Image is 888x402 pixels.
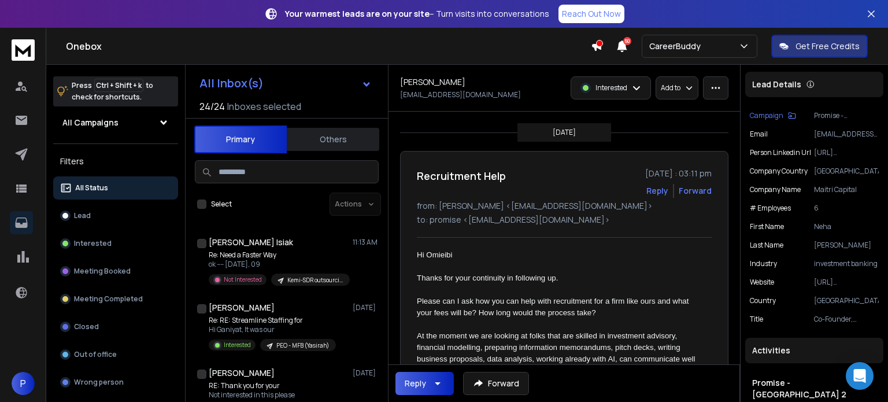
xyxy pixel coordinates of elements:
[53,315,178,338] button: Closed
[74,267,131,276] p: Meeting Booked
[209,390,332,400] p: Not interested in this please
[75,183,108,193] p: All Status
[814,167,879,176] p: [GEOGRAPHIC_DATA]
[646,185,668,197] button: Reply
[209,260,347,269] p: ok ---- [DATE], 09
[463,372,529,395] button: Forward
[814,185,879,194] p: Maitri Capital
[199,78,264,89] h1: All Inbox(s)
[814,148,879,157] p: [URL][DOMAIN_NAME]
[814,204,879,213] p: 6
[74,350,117,359] p: Out of office
[276,341,329,350] p: PEO - MFB (Yasirah)
[74,378,124,387] p: Wrong person
[553,128,576,137] p: [DATE]
[400,90,521,99] p: [EMAIL_ADDRESS][DOMAIN_NAME]
[814,315,879,324] p: Co-Founder, Managing Director
[750,296,776,305] p: Country
[53,153,178,169] h3: Filters
[62,117,119,128] h1: All Campaigns
[417,200,712,212] p: from: [PERSON_NAME] <[EMAIL_ADDRESS][DOMAIN_NAME]>
[199,99,225,113] span: 24 / 24
[595,83,627,93] p: Interested
[395,372,454,395] button: Reply
[209,237,293,248] h1: [PERSON_NAME] Isiak
[72,80,153,103] p: Press to check for shortcuts.
[750,204,791,213] p: # Employees
[661,83,680,93] p: Add to
[750,111,783,120] p: Campaign
[53,176,178,200] button: All Status
[287,127,379,152] button: Others
[74,211,91,220] p: Lead
[417,249,702,261] div: Hi Omieibi
[771,35,868,58] button: Get Free Credits
[53,371,178,394] button: Wrong person
[750,241,783,250] p: Last Name
[649,40,705,52] p: CareerBuddy
[209,302,275,314] h1: [PERSON_NAME]
[750,167,808,176] p: Company Country
[417,214,712,226] p: to: promise <[EMAIL_ADDRESS][DOMAIN_NAME]>
[750,315,763,324] p: Title
[752,79,801,90] p: Lead Details
[814,222,879,231] p: Neha
[745,338,883,363] div: Activities
[285,8,549,20] p: – Turn visits into conversations
[750,278,774,287] p: Website
[814,259,879,268] p: investment banking
[209,250,347,260] p: Re: Need a Faster Way
[750,185,801,194] p: Company Name
[645,168,712,179] p: [DATE] : 03:11 pm
[353,368,379,378] p: [DATE]
[209,367,275,379] h1: [PERSON_NAME]
[750,148,811,157] p: Person Linkedin Url
[750,222,784,231] p: First Name
[417,168,506,184] h1: Recruitment Help
[12,39,35,61] img: logo
[814,130,879,139] p: [EMAIL_ADDRESS][DOMAIN_NAME]
[814,111,879,120] p: Promise - [GEOGRAPHIC_DATA] 2
[209,316,336,325] p: Re: RE: Streamline Staffing for
[417,272,702,284] div: Thanks for your continuity in following up.
[227,99,301,113] h3: Inboxes selected
[750,111,796,120] button: Campaign
[285,8,430,19] strong: Your warmest leads are on your site
[194,126,287,153] button: Primary
[623,37,631,45] span: 50
[750,259,777,268] p: Industry
[94,79,143,92] span: Ctrl + Shift + k
[287,276,343,285] p: Kemi-SDR outsourcing
[417,296,702,319] div: Please can I ask how you can help with recruitment for a firm like ours and what your fees will b...
[209,325,336,334] p: Hi Ganiyat, It was our
[562,8,621,20] p: Reach Out Now
[750,130,768,139] p: Email
[74,294,143,304] p: Meeting Completed
[74,322,99,331] p: Closed
[795,40,860,52] p: Get Free Credits
[53,343,178,366] button: Out of office
[846,362,874,390] div: Open Intercom Messenger
[679,185,712,197] div: Forward
[224,275,262,284] p: Not Interested
[405,378,426,389] div: Reply
[53,287,178,311] button: Meeting Completed
[814,296,879,305] p: [GEOGRAPHIC_DATA]
[400,76,465,88] h1: [PERSON_NAME]
[814,278,879,287] p: [URL][DOMAIN_NAME]
[190,72,381,95] button: All Inbox(s)
[353,238,379,247] p: 11:13 AM
[12,372,35,395] button: P
[224,341,251,349] p: Interested
[53,260,178,283] button: Meeting Booked
[53,204,178,227] button: Lead
[209,381,332,390] p: RE: Thank you for your
[353,303,379,312] p: [DATE]
[53,232,178,255] button: Interested
[558,5,624,23] a: Reach Out Now
[814,241,879,250] p: [PERSON_NAME]
[211,200,232,209] label: Select
[53,111,178,134] button: All Campaigns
